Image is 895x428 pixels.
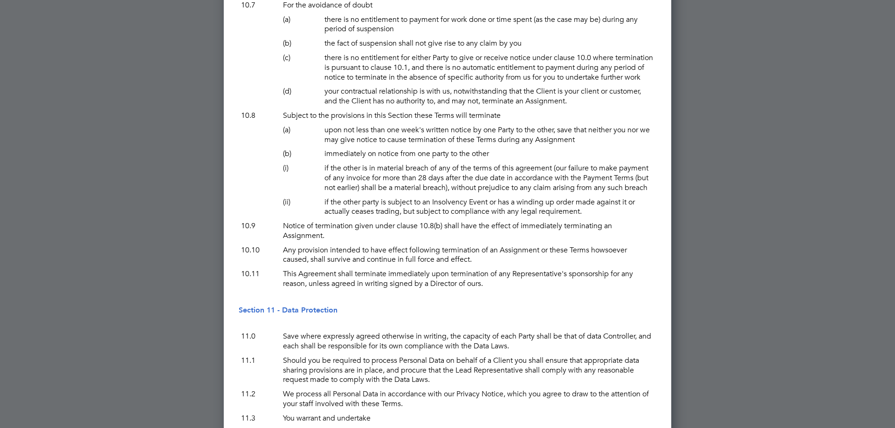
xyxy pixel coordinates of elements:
[281,36,323,51] p: (b)
[281,51,323,65] p: (c)
[239,329,281,344] p: 11.0
[322,123,656,147] p: upon not less than one week's written notice by one Party to the other, save that neither you nor...
[281,13,323,27] p: (a)
[239,353,281,368] p: 11.1
[281,267,656,291] p: This Agreement shall terminate immediately upon termination of any Representative's sponsorship f...
[281,329,656,353] p: Save where expressly agreed otherwise in writing, the capacity of each Party shall be that of dat...
[281,109,656,123] p: Subject to the provisions in this Section these Terms will terminate
[281,195,323,210] p: (ii)
[281,387,656,411] p: We process all Personal Data in accordance with our Privacy Notice, which you agree to draw to th...
[281,84,323,99] p: (d)
[322,161,656,195] p: if the other is in material breach of any of the terms of this agreement (our failure to make pay...
[281,147,323,161] p: (b)
[239,306,337,314] strong: Section 11 - Data Protection
[322,84,656,109] p: your contractual relationship is with us, notwithstanding that the Client is your client or custo...
[322,13,656,37] p: there is no entitlement to payment for work done or time spent (as the case may be) during any pe...
[281,161,323,176] p: (i)
[239,109,281,123] p: 10.8
[281,411,656,426] p: You warrant and undertake
[322,36,656,51] p: the fact of suspension shall not give rise to any claim by you
[239,219,281,233] p: 10.9
[322,195,656,219] p: if the other party is subject to an Insolvency Event or has a winding up order made against it or...
[239,387,281,401] p: 11.2
[239,243,281,258] p: 10.10
[239,267,281,281] p: 10.11
[281,123,323,137] p: (a)
[281,353,656,387] p: Should you be required to process Personal Data on behalf of a Client you shall ensure that appro...
[322,51,656,84] p: there is no entitlement for either Party to give or receive notice under clause 10.0 where termin...
[281,219,656,243] p: Notice of termination given under clause 10.8(b) shall have the effect of immediately terminating...
[239,411,281,426] p: 11.3
[281,243,656,267] p: Any provision intended to have effect following termination of an Assignment or these Terms howso...
[322,147,656,161] p: immediately on notice from one party to the other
